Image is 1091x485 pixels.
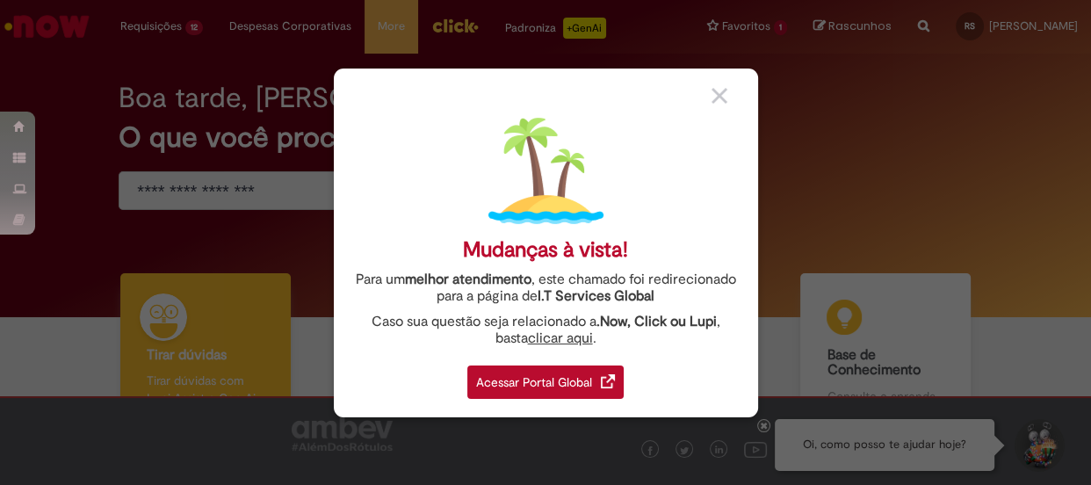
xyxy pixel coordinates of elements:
img: close_button_grey.png [712,88,727,104]
img: island.png [488,113,603,228]
div: Mudanças à vista! [463,237,628,263]
img: redirect_link.png [601,374,615,388]
strong: .Now, Click ou Lupi [596,313,717,330]
a: Acessar Portal Global [467,356,624,399]
div: Para um , este chamado foi redirecionado para a página de [347,271,745,305]
a: clicar aqui [528,320,593,347]
strong: melhor atendimento [405,271,531,288]
a: I.T Services Global [538,278,654,305]
div: Acessar Portal Global [467,366,624,399]
div: Caso sua questão seja relacionado a , basta . [347,314,745,347]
